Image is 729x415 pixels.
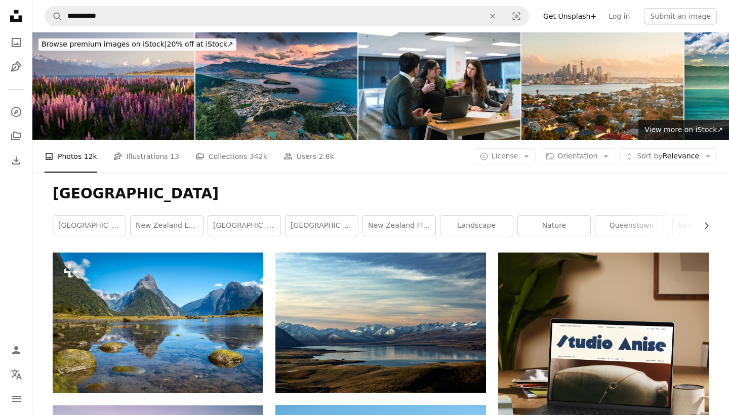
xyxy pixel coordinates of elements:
a: Collections [6,126,26,146]
a: Collections 342k [195,140,267,173]
a: View more on iStock↗ [638,120,729,140]
button: Orientation [540,148,615,164]
div: 20% off at iStock ↗ [38,38,236,51]
button: Clear [481,7,504,26]
img: Beautiful sunset sky over illuminated Queenstown with Lake Wakatipu at New Zealand [195,32,357,140]
a: Download History [6,150,26,171]
img: Auckland city view during sunset. [521,32,683,140]
button: Sort byRelevance [619,148,717,164]
a: new zealand flag [363,216,435,236]
a: Log in / Sign up [6,340,26,360]
a: nature [518,216,590,236]
img: landscape photography of lake and mountain [275,253,486,393]
a: [GEOGRAPHIC_DATA] [208,216,280,236]
img: Milford Sound, New Zealand. - Mitre Peak is the iconic landmark of Milford Sound in Fiordland Nat... [53,253,263,393]
span: 342k [250,151,267,162]
a: Illustrations [6,57,26,77]
a: landscape [440,216,513,236]
span: View more on iStock ↗ [644,126,723,134]
img: Sunset on wild lupines near Mt Cook, New Zealand [32,32,194,140]
a: Users 2.8k [283,140,334,173]
a: landscape photography of lake and mountain [275,318,486,327]
form: Find visuals sitewide [45,6,529,26]
a: [GEOGRAPHIC_DATA] [286,216,358,236]
span: 2.8k [318,151,334,162]
span: 13 [170,151,179,162]
a: Illustrations 13 [113,140,179,173]
img: Partnership and collaboration in office, group discussion for feedback. [358,32,520,140]
a: Browse premium images on iStock|20% off at iStock↗ [32,32,242,57]
button: Search Unsplash [45,7,62,26]
span: Orientation [557,152,597,160]
button: License [474,148,536,164]
span: Browse premium images on iStock | [42,40,167,48]
button: Submit an image [644,8,717,24]
a: Get Unsplash+ [537,8,602,24]
h1: [GEOGRAPHIC_DATA] [53,185,709,203]
button: scroll list to the right [697,216,709,236]
span: Relevance [637,151,699,161]
button: Visual search [504,7,529,26]
button: Menu [6,389,26,409]
a: Photos [6,32,26,53]
button: Language [6,364,26,385]
a: Milford Sound, New Zealand. - Mitre Peak is the iconic landmark of Milford Sound in Fiordland Nat... [53,318,263,327]
a: Explore [6,102,26,122]
a: Log in [602,8,636,24]
span: Sort by [637,152,662,160]
a: queenstown [595,216,668,236]
span: License [492,152,518,160]
a: [GEOGRAPHIC_DATA] [53,216,126,236]
a: new zealand landscape [131,216,203,236]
